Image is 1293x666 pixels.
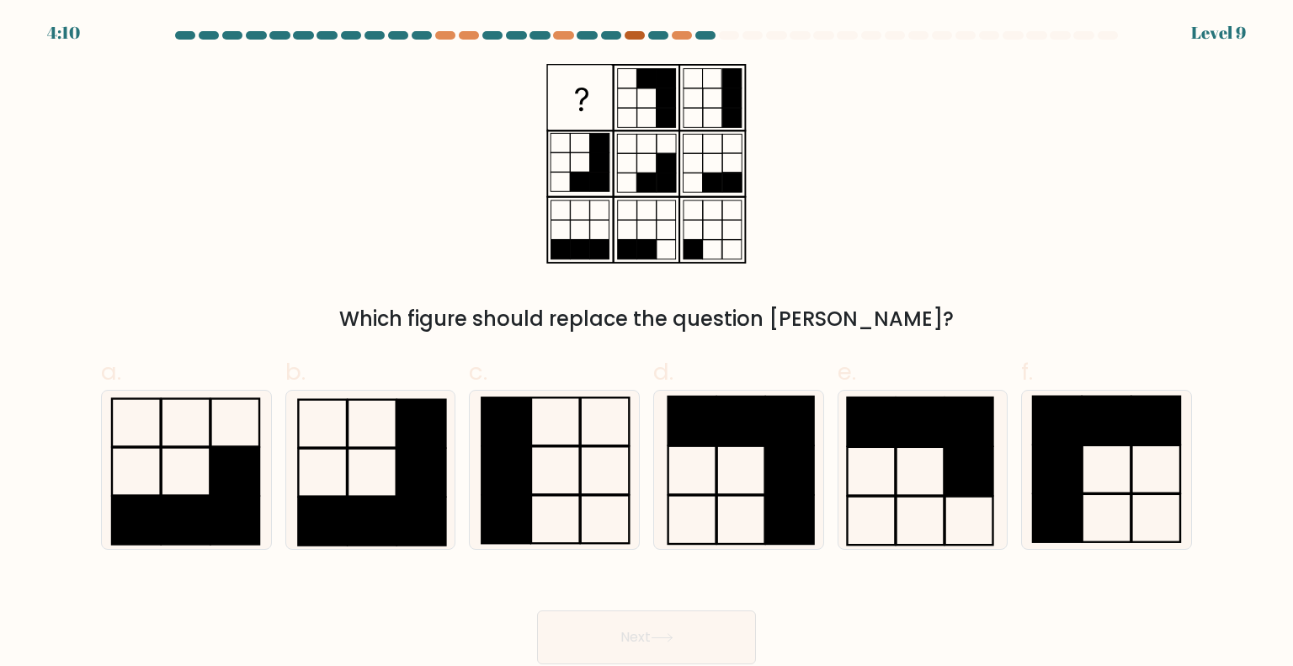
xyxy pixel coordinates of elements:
[537,610,756,664] button: Next
[111,304,1182,334] div: Which figure should replace the question [PERSON_NAME]?
[1191,20,1246,45] div: Level 9
[469,355,487,388] span: c.
[47,20,80,45] div: 4:10
[1021,355,1033,388] span: f.
[101,355,121,388] span: a.
[285,355,306,388] span: b.
[838,355,856,388] span: e.
[653,355,673,388] span: d.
